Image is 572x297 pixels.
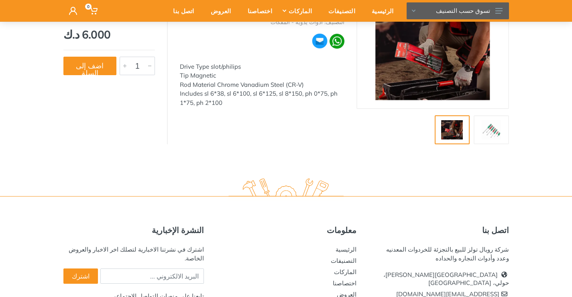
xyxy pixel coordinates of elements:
[435,115,470,144] a: Royal Tools - طقم مفكات 7 قطع
[334,268,356,276] a: الماركات
[228,178,344,201] img: royal.tools Logo
[440,120,465,139] img: Royal Tools - طقم مفكات 7 قطع
[336,246,356,253] a: الرئيسية
[180,89,344,107] div: Includes sl 6*38, sl 6*100, sl 6*125, sl 8*150, ph 0*75, ph 1*75, ph 2*100
[63,29,155,40] div: 6.000 د.ك
[200,2,237,19] div: العروض
[63,57,116,75] button: اضف إلى السلة
[278,2,318,19] div: الماركات
[271,18,344,27] li: التصنيف: أدوات يدوية - المفكات
[318,2,361,19] div: التصنيفات
[237,2,278,19] div: اختصاصنا
[216,225,356,235] h5: معلومات
[180,62,344,72] div: Drive Type slot/philips
[162,2,199,19] div: اتصل بنا
[333,279,356,287] a: اختصاصنا
[85,4,92,10] span: 0
[330,34,344,49] img: wa.webp
[63,225,204,235] h5: النشرة الإخبارية
[100,268,204,284] input: البريد الالكتروني ...
[63,245,204,263] div: اشترك في نشرتنا الاخبارية لتصلك اخر الاخبار والعروض الخاصة.
[407,2,509,19] button: تسوق حسب التصنيف
[331,257,356,264] a: التصنيفات
[63,268,98,284] button: اشترك
[368,245,509,263] div: شركة رويال تولز للبيع بالتجزئة للخردوات المعدنيه وعدد وأدوات النجاره والحداده
[311,33,328,49] img: ma.webp
[368,225,509,235] h5: اتصل بنا
[180,71,344,80] div: Tip Magnetic
[474,115,509,144] a: Royal Tools - طقم مفكات 7 قطع
[478,120,504,139] img: Royal Tools - طقم مفكات 7 قطع
[180,80,344,90] div: Rod Material Chrome Vanadium Steel (CR-V)
[383,271,509,287] a: [GEOGRAPHIC_DATA][PERSON_NAME]، حولي، [GEOGRAPHIC_DATA]
[361,2,399,19] div: الرئيسية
